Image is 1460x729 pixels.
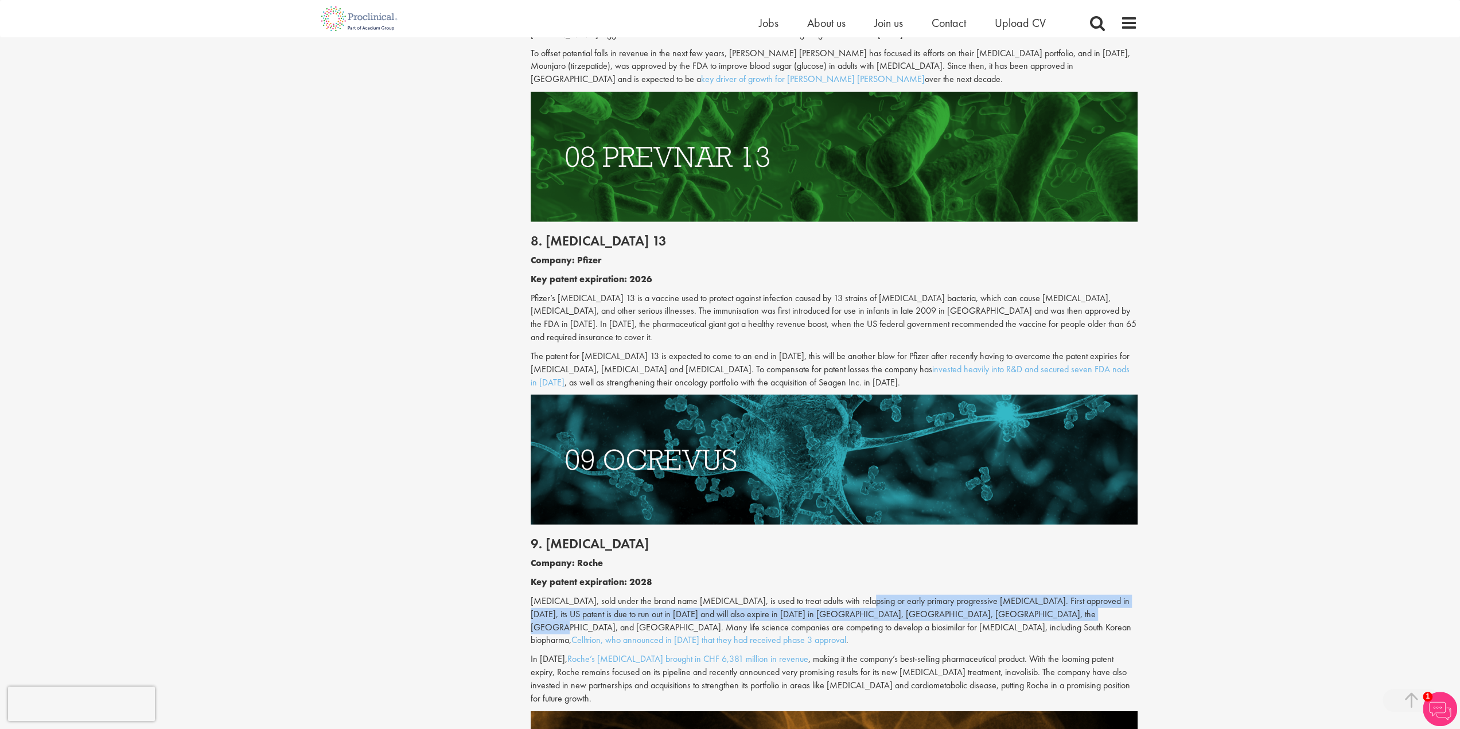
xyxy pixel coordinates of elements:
a: invested heavily into R&D and secured seven FDA nods in [DATE] [531,363,1130,388]
b: Key patent expiration: 2028 [531,576,652,588]
p: [MEDICAL_DATA], sold under the brand name [MEDICAL_DATA], is used to treat adults with relapsing ... [531,595,1138,647]
b: Key patent expiration: 2026 [531,273,652,285]
a: Jobs [759,15,778,30]
a: key driver of growth for [PERSON_NAME] [PERSON_NAME] [701,73,925,85]
h2: 9. [MEDICAL_DATA] [531,536,1138,551]
h2: 8. [MEDICAL_DATA] 13 [531,233,1138,248]
a: Celltrion, who announced in [DATE] that they had received phase 3 approval [571,634,846,646]
iframe: reCAPTCHA [8,687,155,721]
p: To offset potential falls in revenue in the next few years, [PERSON_NAME] [PERSON_NAME] has focus... [531,47,1138,87]
a: Contact [932,15,966,30]
b: Company: Roche [531,557,603,569]
span: 1 [1423,692,1432,701]
img: Drugs with patents due to expire Prevnar 13 [531,92,1138,221]
a: Roche’s [MEDICAL_DATA] brought in CHF 6,381 million in revenue [567,653,808,665]
p: In [DATE], , making it the company’s best-selling pharmaceutical product. With the looming patent... [531,653,1138,705]
img: Drugs with patents due to expire Ocrevus [531,395,1138,524]
img: Chatbot [1423,692,1457,726]
b: Company: Pfizer [531,254,602,266]
p: The patent for [MEDICAL_DATA] 13 is expected to come to an end in [DATE], this will be another bl... [531,350,1138,389]
a: Upload CV [995,15,1046,30]
a: About us [807,15,846,30]
p: Pfizer’s [MEDICAL_DATA] 13 is a vaccine used to protect against infection caused by 13 strains of... [531,292,1138,344]
a: Join us [874,15,903,30]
